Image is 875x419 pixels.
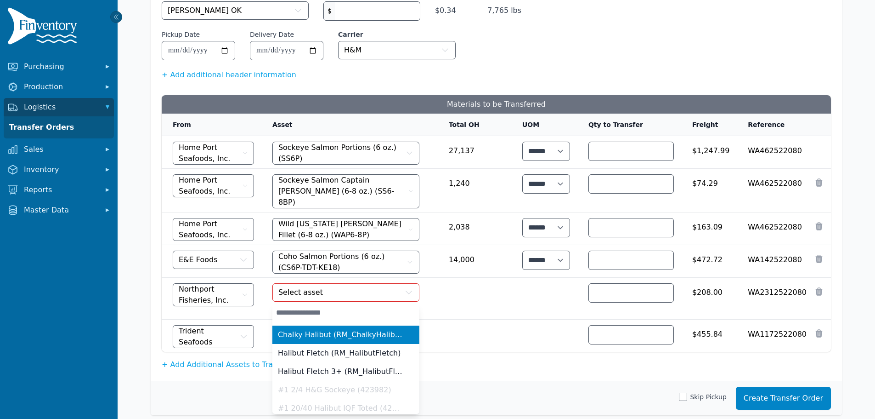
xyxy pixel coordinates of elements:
a: Transfer Orders [6,118,112,137]
input: Select asset [272,304,419,322]
span: [PERSON_NAME] OK [168,5,242,16]
button: Remove [814,329,824,338]
td: WA142522080 [737,245,814,278]
button: Purchasing [4,57,114,76]
button: Sockeye Salmon Portions (6 oz.) (SS6P) [272,142,419,165]
td: $74.29 [681,169,737,212]
img: Finventory [7,7,81,48]
span: Sockeye Salmon Portions (6 oz.) (SS6P) [278,142,404,164]
button: + Add additional header information [162,69,296,80]
label: Delivery Date [250,30,294,39]
button: Home Port Seafoods, Inc. [173,218,254,241]
button: Sales [4,140,114,159]
button: Master Data [4,201,114,219]
span: Sockeye Salmon Captain [PERSON_NAME] (6-8 oz.) (SS6-8BP) [278,175,406,208]
button: Home Port Seafoods, Inc. [173,142,254,165]
button: + Add Additional Assets to Transfer [162,359,292,370]
span: Chalky Halibut (RM_ChalkyHalibut) [278,329,403,340]
td: WA1172522080 [737,320,814,352]
td: 1,240 [438,169,511,212]
span: Logistics [24,102,97,113]
button: [PERSON_NAME] OK [162,1,309,20]
span: Home Port Seafoods, Inc. [179,175,240,197]
td: $455.84 [681,320,737,352]
th: UOM [511,114,577,136]
th: From [162,114,261,136]
button: Trident Seafoods [173,325,254,348]
th: Qty to Transfer [577,114,681,136]
button: Home Port Seafoods, Inc. [173,174,254,197]
td: $1,247.99 [681,136,737,169]
button: Wild [US_STATE] [PERSON_NAME] Fillet (6-8 oz.) (WAP6-8P) [272,218,419,241]
span: Production [24,81,97,92]
h3: Materials to be Transferred [162,95,831,114]
th: Total OH [438,114,511,136]
span: Trident Seafoods [179,326,237,348]
span: Sales [24,144,97,155]
td: 14,000 [438,245,511,278]
span: E&E Foods [179,254,217,265]
th: Reference [737,114,814,136]
span: Purchasing [24,61,97,72]
button: Northport Fisheries, Inc. [173,283,254,306]
button: Remove [814,222,824,231]
span: Home Port Seafoods, Inc. [179,142,240,164]
button: Inventory [4,161,114,179]
th: Freight [681,114,737,136]
td: $208.00 [681,278,737,320]
td: 2,038 [438,212,511,245]
span: 7,765 lbs [487,5,521,16]
td: WA462522080 [737,212,814,245]
button: Sockeye Salmon Captain [PERSON_NAME] (6-8 oz.) (SS6-8BP) [272,174,419,208]
td: 27,137 [438,136,511,169]
td: WA462522080 [737,136,814,169]
span: Reports [24,184,97,195]
span: Halibut Fletch (RM_HalibutFletch) [278,348,401,359]
span: H&M [344,45,361,56]
label: Carrier [338,30,456,39]
button: Reports [4,181,114,199]
span: Skip Pickup [690,392,726,402]
button: Logistics [4,98,114,116]
button: H&M [338,41,456,59]
label: Pickup Date [162,30,200,39]
span: Inventory [24,164,97,175]
button: Production [4,78,114,96]
span: Home Port Seafoods, Inc. [179,218,240,241]
td: $163.09 [681,212,737,245]
button: Create Transfer Order [736,387,831,410]
span: Master Data [24,205,97,216]
span: $ [324,2,335,20]
button: Select asset [272,283,419,302]
span: $0.34 [435,5,473,16]
th: Asset [261,114,438,136]
td: WA462522080 [737,169,814,212]
button: Remove [814,178,824,187]
span: Wild [US_STATE] [PERSON_NAME] Fillet (6-8 oz.) (WAP6-8P) [278,218,406,241]
td: WA2312522080 [737,278,814,320]
button: Remove [814,287,824,296]
span: Coho Salmon Portions (6 oz.) (CS6P-TDT-KE18) [278,251,405,273]
button: E&E Foods [173,251,254,269]
button: Remove [814,254,824,264]
button: Coho Salmon Portions (6 oz.) (CS6P-TDT-KE18) [272,251,419,274]
span: Select asset [278,287,323,298]
td: $472.72 [681,245,737,278]
span: Northport Fisheries, Inc. [179,284,240,306]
